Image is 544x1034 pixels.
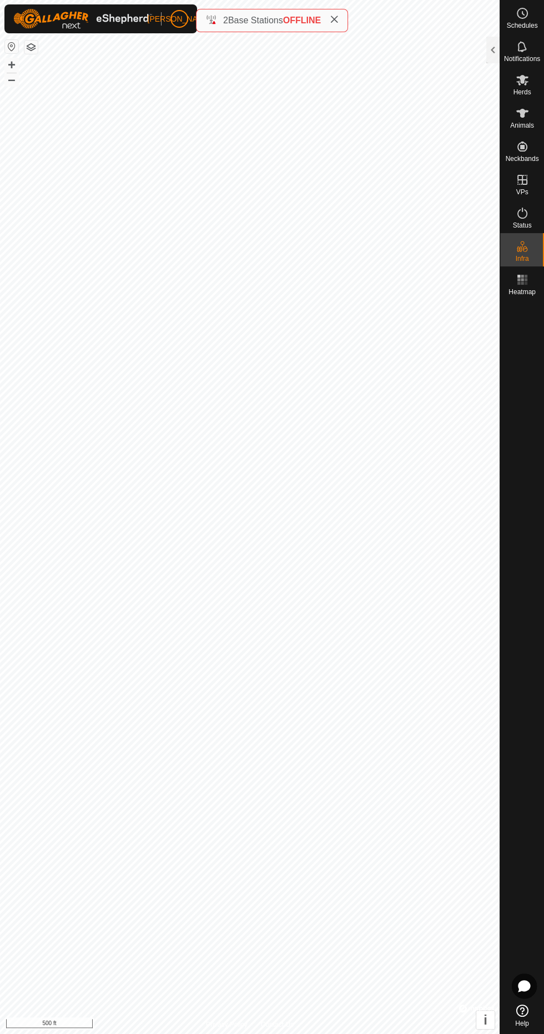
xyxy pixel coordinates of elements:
[515,1020,529,1027] span: Help
[261,1020,294,1030] a: Contact Us
[483,1012,487,1027] span: i
[513,89,531,95] span: Herds
[223,16,228,25] span: 2
[515,255,528,262] span: Infra
[228,16,283,25] span: Base Stations
[283,16,321,25] span: OFFLINE
[505,155,538,162] span: Neckbands
[516,189,528,195] span: VPs
[5,73,18,86] button: –
[24,41,38,54] button: Map Layers
[504,56,540,62] span: Notifications
[512,222,531,229] span: Status
[13,9,152,29] img: Gallagher Logo
[500,1000,544,1031] a: Help
[476,1011,495,1029] button: i
[510,122,534,129] span: Animals
[147,13,211,25] span: [PERSON_NAME]
[5,40,18,53] button: Reset Map
[5,58,18,72] button: +
[506,22,537,29] span: Schedules
[508,289,536,295] span: Heatmap
[206,1020,248,1030] a: Privacy Policy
